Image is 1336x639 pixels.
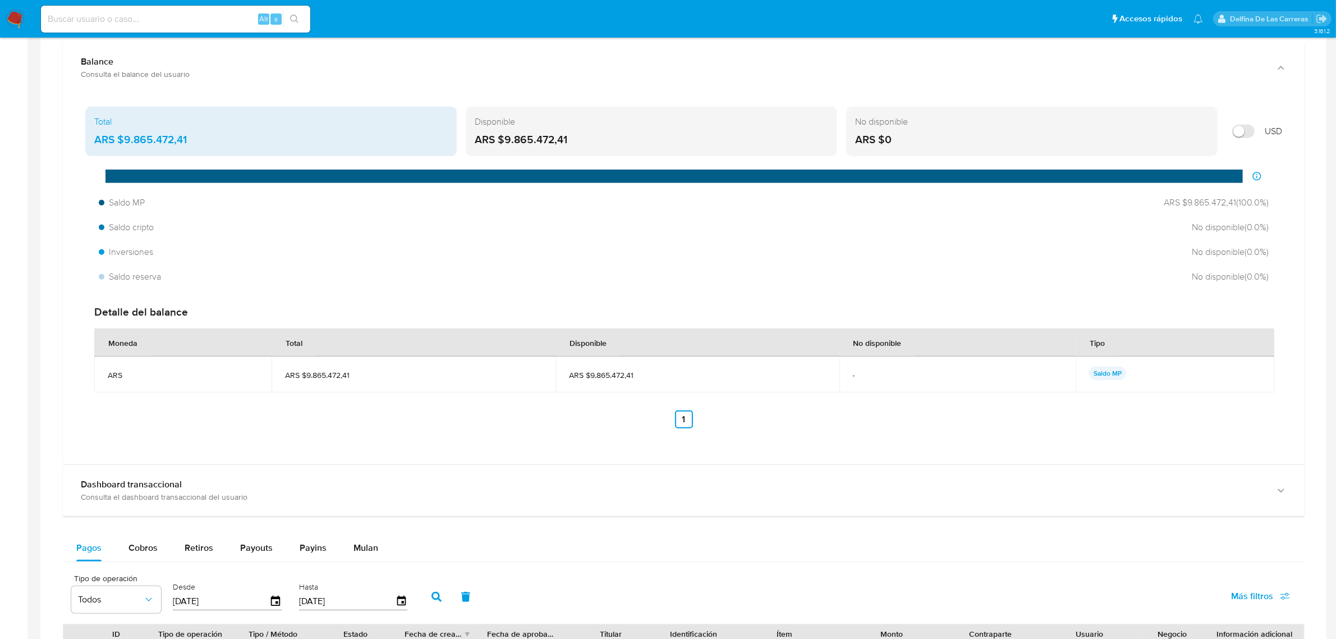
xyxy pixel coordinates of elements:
button: search-icon [283,11,306,27]
span: Accesos rápidos [1119,13,1182,25]
span: 3.161.2 [1314,26,1330,35]
a: Salir [1316,13,1328,25]
span: Alt [259,13,268,24]
a: Notificaciones [1193,14,1203,24]
p: delfina.delascarreras@mercadolibre.com [1230,13,1312,24]
input: Buscar usuario o caso... [41,12,310,26]
span: s [274,13,278,24]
